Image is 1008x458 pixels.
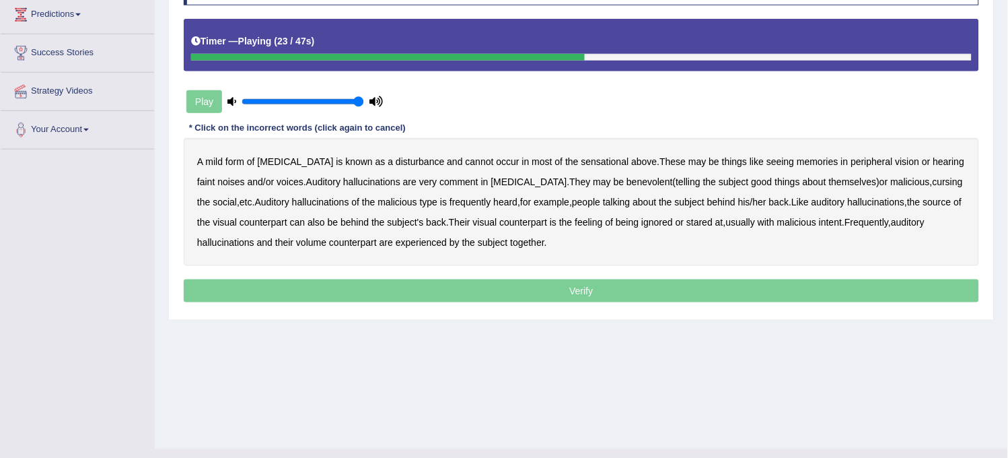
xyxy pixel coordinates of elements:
b: counterpart [240,217,287,228]
b: subject's [388,217,424,228]
b: frequently [449,197,491,207]
b: A [197,156,203,167]
b: her [753,197,766,207]
b: voices [277,176,303,187]
b: as [375,156,386,167]
b: behind [340,217,369,228]
b: is [440,197,447,207]
b: subject [478,237,507,248]
b: back [769,197,789,207]
b: cursing [933,176,963,187]
b: visual [213,217,237,228]
b: counterpart [499,217,547,228]
b: peripheral [851,156,893,167]
b: of [247,156,255,167]
b: They [570,176,591,187]
b: about [803,176,826,187]
b: a [388,156,394,167]
b: benevolent [626,176,673,187]
b: subject [719,176,748,187]
b: volume [296,237,326,248]
b: counterpart [329,237,377,248]
b: 23 / 47s [277,36,312,46]
b: source [923,197,951,207]
b: faint [197,176,215,187]
b: feeling [575,217,603,228]
b: behind [707,197,735,207]
b: disturbance [396,156,444,167]
b: at [715,217,723,228]
b: social [213,197,237,207]
b: type [420,197,437,207]
b: of [606,217,614,228]
h5: Timer — [191,36,314,46]
b: mild [205,156,223,167]
b: example [534,197,569,207]
b: of [352,197,360,207]
b: back [427,217,447,228]
b: occur [497,156,519,167]
b: may [593,176,611,187]
b: ) [312,36,315,46]
b: themselves [829,176,877,187]
b: can [290,217,305,228]
a: Your Account [1,111,154,145]
div: * Click on the incorrect words (click again to cancel) [184,122,411,135]
b: Frequently [844,217,888,228]
b: cannot [466,156,494,167]
b: hallucinations [197,237,254,248]
b: the [659,197,672,207]
b: experienced [396,237,447,248]
b: heard [494,197,518,207]
b: malicious [378,197,417,207]
b: being [616,217,639,228]
b: most [532,156,552,167]
b: the [197,197,210,207]
b: very [419,176,437,187]
b: the [462,237,475,248]
b: etc [240,197,252,207]
b: is [336,156,343,167]
b: people [572,197,600,207]
b: also [308,217,325,228]
b: or [266,176,274,187]
b: ( [274,36,277,46]
b: [MEDICAL_DATA] [491,176,567,187]
b: telling [676,176,701,187]
b: hallucinations [848,197,905,207]
b: or [676,217,684,228]
b: are [403,176,417,187]
b: the [197,217,210,228]
b: ignored [641,217,673,228]
b: vision [896,156,920,167]
b: may [688,156,706,167]
b: with [758,217,775,228]
b: stared [686,217,713,228]
b: like [750,156,764,167]
b: the [907,197,920,207]
b: his [738,197,750,207]
b: and [257,237,273,248]
b: in [841,156,849,167]
b: the [703,176,716,187]
b: hallucinations [343,176,400,187]
b: known [345,156,372,167]
b: malicious [777,217,816,228]
b: subject [675,197,705,207]
b: or [879,176,888,187]
b: visual [473,217,497,228]
b: seeing [766,156,794,167]
b: malicious [891,176,930,187]
b: above [631,156,657,167]
b: hallucinations [292,197,349,207]
b: Like [791,197,809,207]
b: These [660,156,686,167]
div: . / . . ( ) , , . , , / . , . , . , . [184,138,979,266]
b: things [722,156,747,167]
b: the [559,217,572,228]
b: or [922,156,930,167]
b: [MEDICAL_DATA] [258,156,334,167]
b: by [449,237,460,248]
b: Auditory [306,176,340,187]
b: talking [603,197,630,207]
